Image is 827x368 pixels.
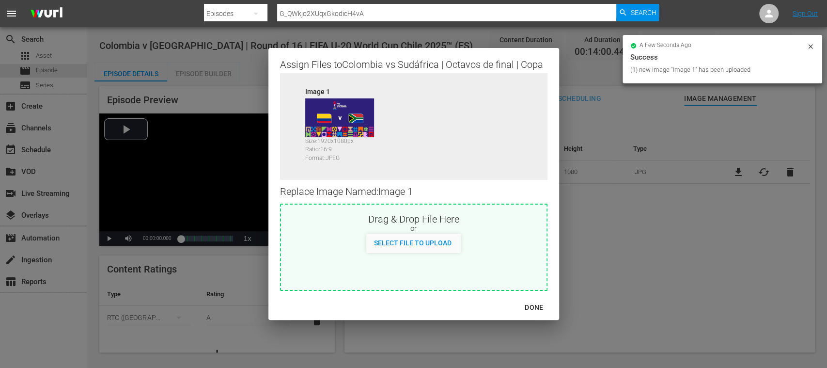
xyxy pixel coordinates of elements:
div: Success [630,51,814,63]
button: Select File to Upload [366,234,459,251]
div: Size: 1920 x 1080 px Ratio: 16:9 Format: JPEG [305,137,383,158]
button: DONE [513,299,555,317]
img: 91782928-Image-1_v1.jpg [305,98,374,137]
div: Image 1 [305,87,383,94]
div: Drag & Drop File Here [281,212,546,224]
div: Assign Files to Colombia vs Sudáfrica | Octavos de final | Copa Mundial Sub-20 de la FIFA [GEOGRA... [280,58,547,69]
div: DONE [517,302,551,314]
img: ans4CAIJ8jUAAAAAAAAAAAAAAAAAAAAAAAAgQb4GAAAAAAAAAAAAAAAAAAAAAAAAJMjXAAAAAAAAAAAAAAAAAAAAAAAAgAT5G... [23,2,70,25]
div: or [281,224,546,234]
a: Sign Out [793,10,818,17]
span: Search [630,4,656,21]
div: Replace Image Named: Image 1 [280,180,547,204]
div: (1) new image "Image 1" has been uploaded [630,65,804,75]
span: a few seconds ago [640,42,691,49]
span: Select File to Upload [366,239,459,247]
span: menu [6,8,17,19]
